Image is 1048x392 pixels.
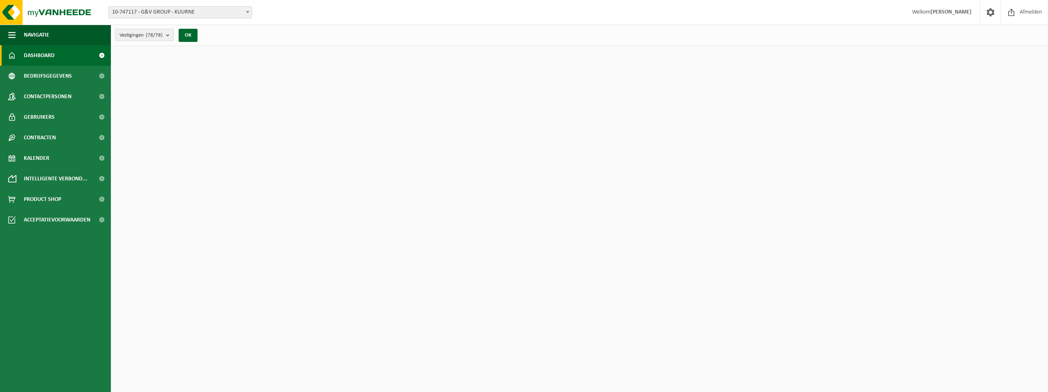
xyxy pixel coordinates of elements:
button: OK [179,29,198,42]
span: Vestigingen [120,29,163,42]
span: Kalender [24,148,49,168]
strong: [PERSON_NAME] [931,9,972,15]
span: Contracten [24,127,56,148]
span: Dashboard [24,45,55,66]
span: Product Shop [24,189,61,210]
span: Gebruikers [24,107,55,127]
span: Bedrijfsgegevens [24,66,72,86]
span: Contactpersonen [24,86,71,107]
button: Vestigingen(78/78) [115,29,174,41]
span: Navigatie [24,25,49,45]
span: Intelligente verbond... [24,168,87,189]
span: Acceptatievoorwaarden [24,210,90,230]
span: 10-747117 - G&V GROUP - KUURNE [109,7,252,18]
count: (78/78) [146,32,163,38]
span: 10-747117 - G&V GROUP - KUURNE [108,6,252,18]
